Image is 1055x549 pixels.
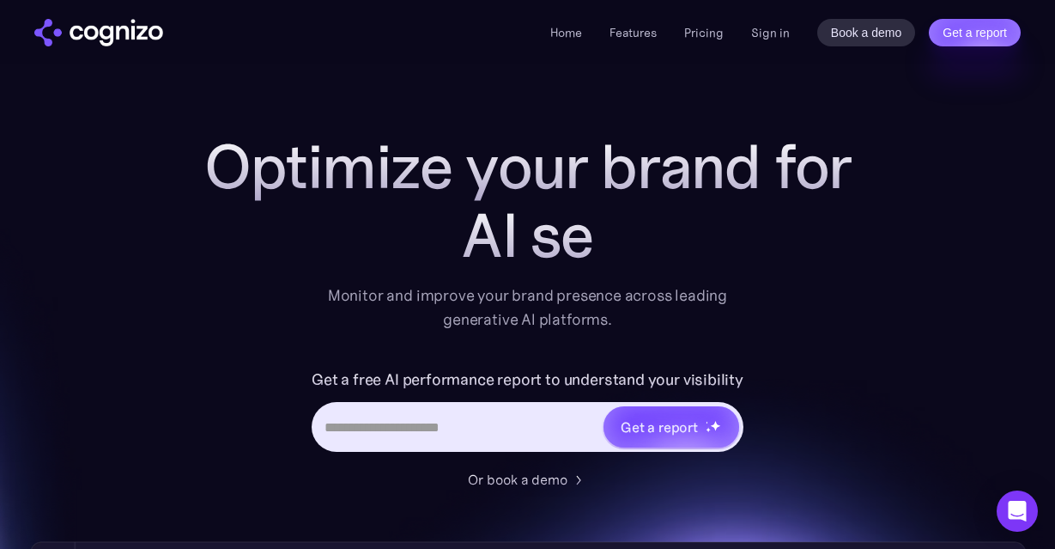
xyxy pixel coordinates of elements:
[609,25,657,40] a: Features
[602,405,741,449] a: Get a reportstarstarstar
[185,132,871,201] h1: Optimize your brand for
[706,427,712,433] img: star
[621,417,698,437] div: Get a report
[468,469,588,490] a: Or book a demo
[550,25,582,40] a: Home
[34,19,163,46] img: cognizo logo
[710,420,721,431] img: star
[312,366,743,393] label: Get a free AI performance report to understand your visibility
[312,366,743,461] form: Hero URL Input Form
[468,469,567,490] div: Or book a demo
[817,19,916,46] a: Book a demo
[929,19,1021,46] a: Get a report
[684,25,724,40] a: Pricing
[706,421,708,424] img: star
[997,491,1038,532] div: Open Intercom Messenger
[185,201,871,270] div: AI se
[751,22,790,43] a: Sign in
[317,284,739,332] div: Monitor and improve your brand presence across leading generative AI platforms.
[34,19,163,46] a: home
